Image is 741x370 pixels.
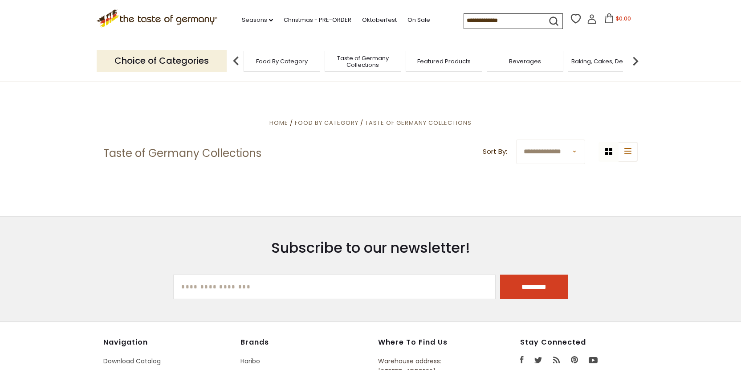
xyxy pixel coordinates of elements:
[103,357,161,366] a: Download Catalog
[327,55,399,68] a: Taste of Germany Collections
[571,58,640,65] a: Baking, Cakes, Desserts
[256,58,308,65] a: Food By Category
[173,239,567,257] h3: Subscribe to our newsletter!
[227,52,245,70] img: previous arrow
[483,146,507,157] label: Sort By:
[97,50,227,72] p: Choice of Categories
[378,338,480,347] h4: Where to find us
[103,147,261,160] h1: Taste of Germany Collections
[295,119,358,127] a: Food By Category
[598,13,636,27] button: $0.00
[365,119,472,127] a: Taste of Germany Collections
[240,338,369,347] h4: Brands
[242,15,273,25] a: Seasons
[417,58,471,65] a: Featured Products
[616,15,631,22] span: $0.00
[627,52,644,70] img: next arrow
[240,357,260,366] a: Haribo
[269,119,288,127] a: Home
[509,58,541,65] a: Beverages
[284,15,351,25] a: Christmas - PRE-ORDER
[103,338,232,347] h4: Navigation
[407,15,430,25] a: On Sale
[520,338,638,347] h4: Stay Connected
[362,15,397,25] a: Oktoberfest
